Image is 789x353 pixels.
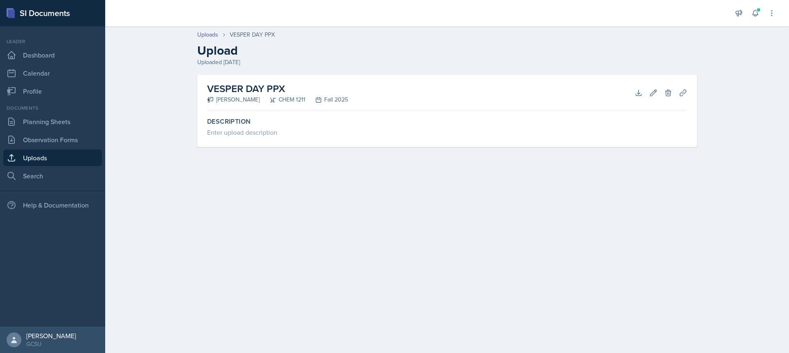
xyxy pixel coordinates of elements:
[3,113,102,130] a: Planning Sheets
[3,83,102,99] a: Profile
[3,197,102,213] div: Help & Documentation
[207,127,687,137] div: Enter upload description
[305,95,348,104] div: Fall 2025
[260,95,305,104] div: CHEM 1211
[3,150,102,166] a: Uploads
[197,58,697,67] div: Uploaded [DATE]
[26,332,76,340] div: [PERSON_NAME]
[3,38,102,45] div: Leader
[26,340,76,348] div: GCSU
[230,30,275,39] div: VESPER DAY PPX
[197,43,697,58] h2: Upload
[3,168,102,184] a: Search
[3,132,102,148] a: Observation Forms
[207,118,687,126] label: Description
[207,81,348,96] h2: VESPER DAY PPX
[207,95,260,104] div: [PERSON_NAME]
[197,30,218,39] a: Uploads
[3,104,102,112] div: Documents
[3,47,102,63] a: Dashboard
[3,65,102,81] a: Calendar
